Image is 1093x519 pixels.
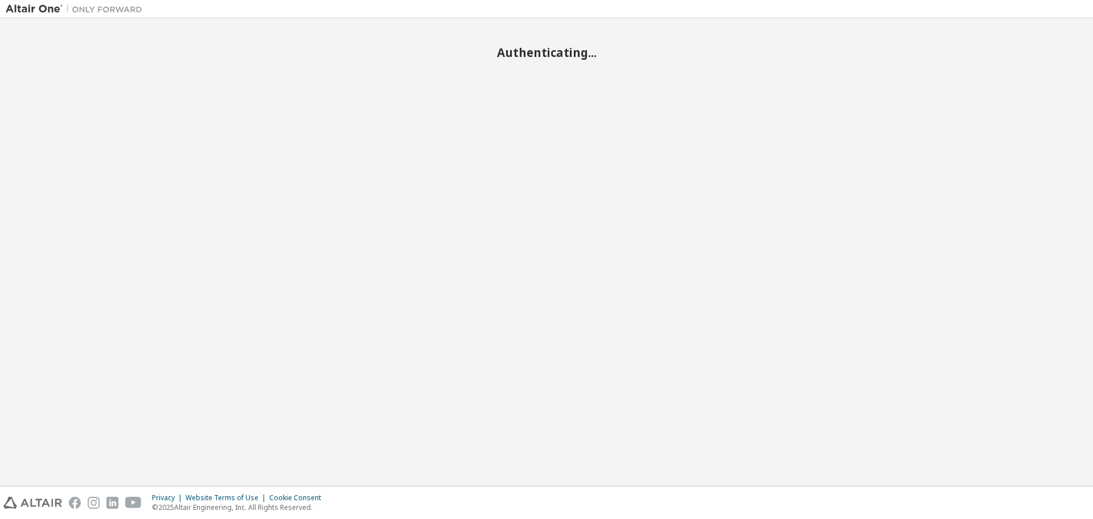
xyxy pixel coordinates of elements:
img: youtube.svg [125,497,142,509]
div: Privacy [152,493,186,502]
img: altair_logo.svg [3,497,62,509]
h2: Authenticating... [6,45,1087,60]
div: Website Terms of Use [186,493,269,502]
img: Altair One [6,3,148,15]
div: Cookie Consent [269,493,328,502]
img: instagram.svg [88,497,100,509]
img: facebook.svg [69,497,81,509]
img: linkedin.svg [106,497,118,509]
p: © 2025 Altair Engineering, Inc. All Rights Reserved. [152,502,328,512]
